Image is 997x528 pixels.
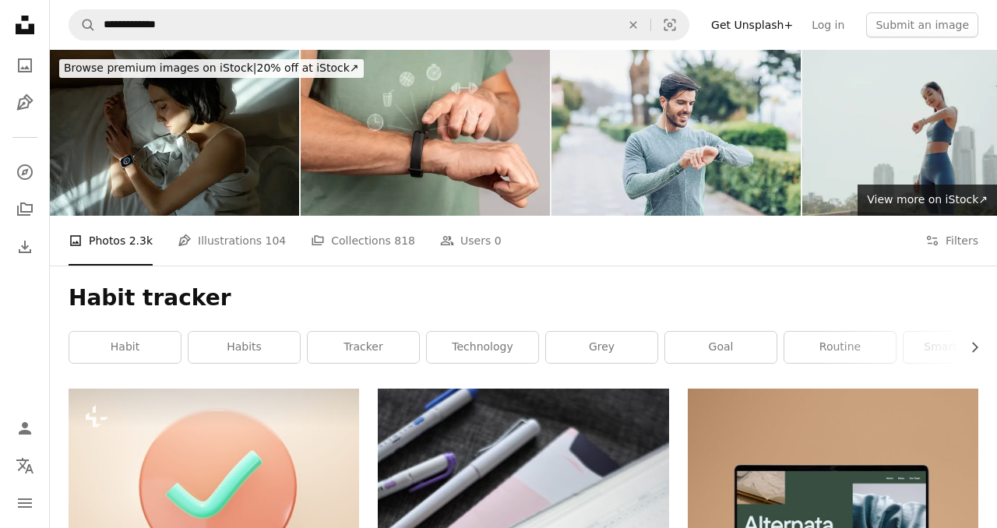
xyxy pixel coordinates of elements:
[394,232,415,249] span: 818
[301,50,550,216] img: Using fitbit, fitness bracelet as pedometer, pulse measure, sleep and workout control. Sport devi...
[311,216,415,266] a: Collections 818
[178,216,286,266] a: Illustrations 104
[69,478,359,492] a: a pink button with a green tick mark
[9,50,41,81] a: Photos
[925,216,978,266] button: Filters
[9,194,41,225] a: Collections
[702,12,802,37] a: Get Unsplash+
[866,12,978,37] button: Submit an image
[59,59,364,78] div: 20% off at iStock ↗
[495,232,502,249] span: 0
[546,332,657,363] a: grey
[50,50,299,216] img: Woman sleeping peacefully in bed, wearing a smart watch to track her sleep
[266,232,287,249] span: 104
[440,216,502,266] a: Users 0
[9,450,41,481] button: Language
[50,50,373,87] a: Browse premium images on iStock|20% off at iStock↗
[9,157,41,188] a: Explore
[858,185,997,216] a: View more on iStock↗
[9,231,41,262] a: Download History
[551,50,801,216] img: Athlete with a smart watch
[9,413,41,444] a: Log in / Sign up
[69,332,181,363] a: habit
[69,9,689,40] form: Find visuals sitewide
[9,488,41,519] button: Menu
[802,12,854,37] a: Log in
[188,332,300,363] a: habits
[867,193,988,206] span: View more on iStock ↗
[64,62,256,74] span: Browse premium images on iStock |
[427,332,538,363] a: technology
[616,10,650,40] button: Clear
[308,332,419,363] a: tracker
[651,10,689,40] button: Visual search
[9,87,41,118] a: Illustrations
[784,332,896,363] a: routine
[69,10,96,40] button: Search Unsplash
[665,332,777,363] a: goal
[960,332,978,363] button: scroll list to the right
[69,284,978,312] h1: Habit tracker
